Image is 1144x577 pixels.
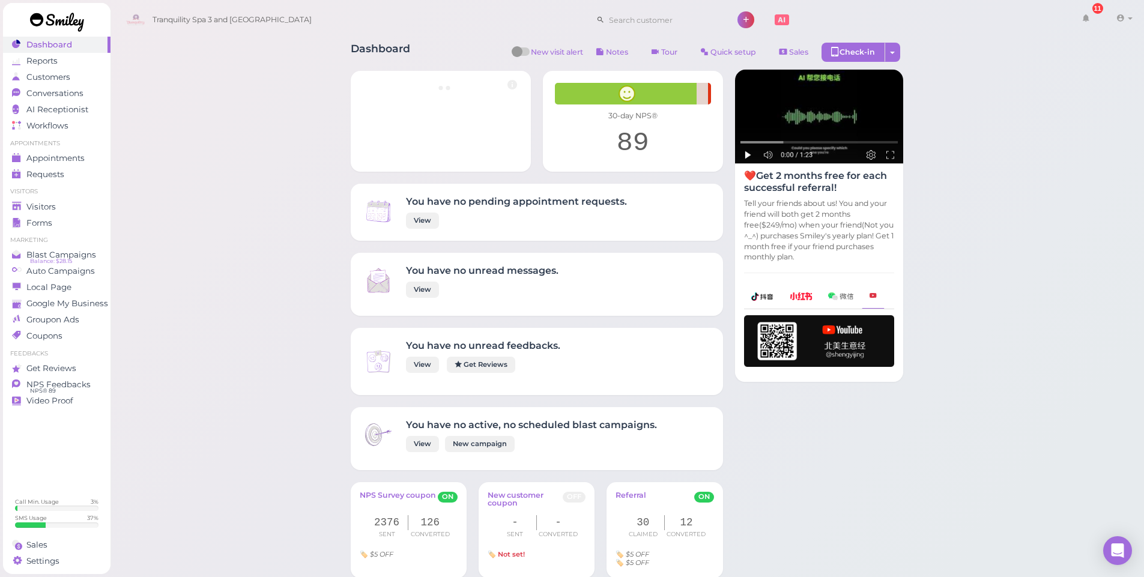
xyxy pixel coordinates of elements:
div: Check-in [822,43,885,62]
b: Not set! [498,550,525,558]
span: ON [438,492,458,503]
a: New customer coupon [488,491,563,509]
img: Inbox [363,419,394,450]
a: Auto Campaigns [3,263,110,279]
div: 12 [665,515,708,530]
a: Settings [3,553,110,569]
div: 30-day NPS® [555,110,711,121]
a: Reports [3,53,110,69]
span: NPS® 89 [30,386,56,396]
a: Customers [3,69,110,85]
h4: ❤️Get 2 months free for each successful referral! [744,170,894,193]
h4: You have no pending appointment requests. [406,196,627,207]
div: 126 [408,515,452,530]
div: 3 % [91,498,98,506]
a: Sales [3,537,110,553]
a: Google My Business [3,295,110,312]
span: Blast Campaigns [26,250,96,260]
span: Google My Business [26,298,108,309]
a: Get Reviews [447,357,515,373]
a: Blast Campaigns Balance: $28.15 [3,247,110,263]
span: Get Reviews [26,363,76,373]
span: Workflows [26,121,68,131]
a: Dashboard [3,37,110,53]
a: Conversations [3,85,110,101]
a: Workflows [3,118,110,134]
span: Reports [26,56,58,66]
div: 2376 [366,515,409,530]
div: Sent [494,530,537,539]
a: View [406,436,439,452]
span: Sales [789,47,808,56]
div: Open Intercom Messenger [1103,536,1132,565]
span: Local Page [26,282,71,292]
img: douyin-2727e60b7b0d5d1bbe969c21619e8014.png [751,292,774,301]
span: Auto Campaigns [26,266,95,276]
a: Sales [769,43,819,62]
span: Coupons [26,331,62,341]
span: Visitors [26,202,56,212]
li: Marketing [3,236,110,244]
img: wechat-a99521bb4f7854bbf8f190d1356e2cdb.png [828,292,853,300]
div: 37 % [87,514,98,522]
div: Invitee Coupon title [616,551,713,558]
span: New visit alert [531,47,583,65]
div: Call Min. Usage [15,498,59,506]
h1: Dashboard [351,43,410,65]
div: Coupon title [488,551,586,558]
div: 11 [1092,3,1103,14]
span: Balance: $28.15 [30,256,72,266]
a: NPS Survey coupon [360,491,436,509]
div: Claimed [622,530,665,539]
span: AI Receptionist [26,104,88,115]
i: $5 OFF [370,550,393,558]
span: OFF [563,492,586,503]
a: View [406,282,439,298]
a: View [406,213,439,229]
div: Converted [537,530,580,539]
a: Referral [616,491,646,509]
img: Inbox [363,265,394,296]
p: Tell your friends about us! You and your friend will both get 2 months free($249/mo) when your fr... [744,198,894,262]
img: AI receptionist [735,70,903,164]
input: Search customer [605,10,721,29]
i: $5 OFF [626,550,649,558]
a: AI Receptionist [3,101,110,118]
i: $5 OFF [626,558,649,567]
a: NPS Feedbacks NPS® 89 [3,376,110,393]
div: - [494,515,537,530]
li: Feedbacks [3,349,110,358]
a: New campaign [445,436,515,452]
a: Coupons [3,328,110,344]
span: NPS Feedbacks [26,379,91,390]
span: Video Proof [26,396,73,406]
span: Sales [26,540,47,550]
button: Notes [586,43,638,62]
div: 89 [555,127,711,160]
img: youtube-h-92280983ece59b2848f85fc261e8ffad.png [744,315,894,367]
div: SMS Usage [15,514,47,522]
span: Requests [26,169,64,180]
a: Local Page [3,279,110,295]
div: Converted [408,530,452,539]
img: Inbox [363,196,394,227]
a: Video Proof [3,393,110,409]
img: Inbox [363,346,394,377]
h4: You have no unread messages. [406,265,558,276]
div: Coupon title [360,551,458,558]
div: - [537,515,580,530]
div: 30 [622,515,665,530]
a: Forms [3,215,110,231]
span: Tranquility Spa 3 and [GEOGRAPHIC_DATA] [153,3,312,37]
div: Coupon title [616,559,713,566]
span: Dashboard [26,40,72,50]
h4: You have no active, no scheduled blast campaigns. [406,419,657,430]
a: View [406,357,439,373]
a: Tour [641,43,688,62]
h4: You have no unread feedbacks. [406,340,560,351]
div: Sent [366,530,409,539]
span: Customers [26,72,70,82]
a: Requests [3,166,110,183]
li: Appointments [3,139,110,148]
span: Groupon Ads [26,315,79,325]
